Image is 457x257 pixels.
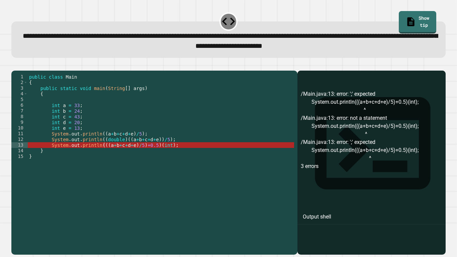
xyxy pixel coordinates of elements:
[301,90,442,255] div: /Main.java:13: error: ';' expected System.out.println(((a+b+c+d+e)/5)+0.5)(int); ^ /Main.java:13:...
[11,108,28,114] div: 7
[11,119,28,125] div: 9
[11,102,28,108] div: 6
[11,74,28,80] div: 1
[11,114,28,119] div: 8
[399,11,436,33] a: Show tip
[11,148,28,154] div: 14
[11,97,28,102] div: 5
[11,125,28,131] div: 10
[24,80,27,85] span: Toggle code folding, rows 2 through 15
[11,85,28,91] div: 3
[11,137,28,142] div: 12
[11,131,28,137] div: 11
[24,91,27,97] span: Toggle code folding, rows 4 through 14
[11,142,28,148] div: 13
[11,91,28,97] div: 4
[11,154,28,159] div: 15
[11,80,28,85] div: 2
